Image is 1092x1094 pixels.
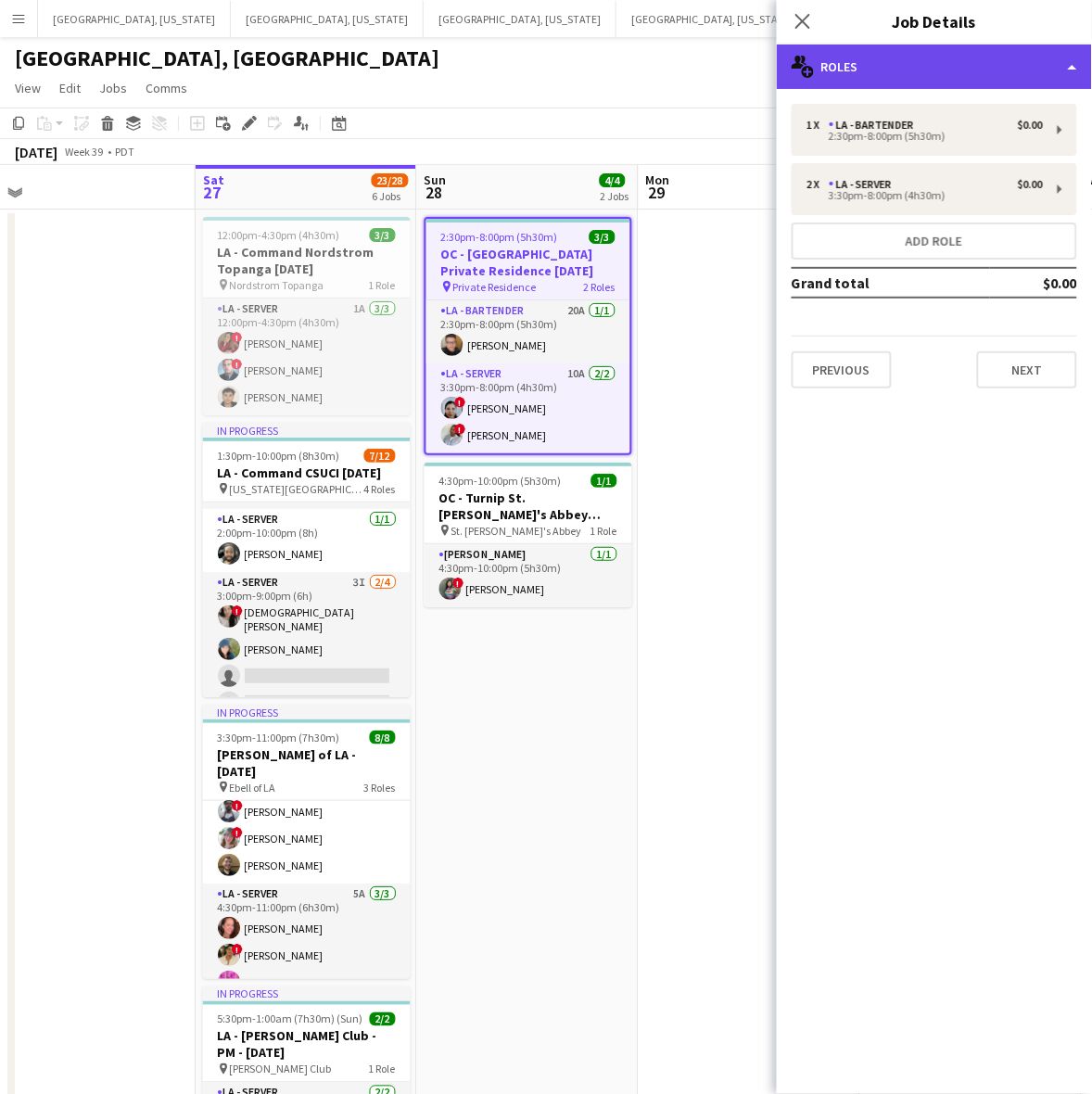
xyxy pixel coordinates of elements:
[372,173,409,187] span: 23/28
[364,781,396,795] span: 3 Roles
[203,464,411,481] h3: LA - Command CSUCI [DATE]
[425,172,447,188] span: Sun
[422,182,447,203] span: 28
[439,474,562,488] span: 4:30pm-10:00pm (5h30m)
[203,299,411,415] app-card-role: LA - Server1A3/312:00pm-4:30pm (4h30m)![PERSON_NAME]![PERSON_NAME][PERSON_NAME]
[115,145,134,159] div: PDT
[425,463,632,607] app-job-card: 4:30pm-10:00pm (5h30m)1/1OC - Turnip St. [PERSON_NAME]'s Abbey [DATE] St. [PERSON_NAME]'s Abbey1 ...
[777,9,1092,33] h3: Job Details
[230,1062,332,1076] span: [PERSON_NAME] Club
[203,1028,411,1062] h3: LA - [PERSON_NAME] Club - PM - [DATE]
[806,132,1043,141] div: 2:30pm-8:00pm (5h30m)
[829,119,921,132] div: LA - Bartender
[218,228,340,242] span: 12:00pm-4:30pm (4h30m)
[15,45,439,72] h1: [GEOGRAPHIC_DATA], [GEOGRAPHIC_DATA]
[92,76,134,100] a: Jobs
[453,578,464,589] span: !
[232,800,243,811] span: !
[232,605,243,617] span: !
[370,228,396,242] span: 3/3
[364,482,396,496] span: 4 Roles
[203,572,411,721] app-card-role: LA - Server3I2/43:00pm-9:00pm (6h)![DEMOGRAPHIC_DATA] [PERSON_NAME][PERSON_NAME]
[146,80,187,96] span: Comms
[203,217,411,415] app-job-card: 12:00pm-4:30pm (4h30m)3/3LA - Command Nordstrom Topanga [DATE] Nordstrom Topanga1 RoleLA - Server...
[1018,178,1043,191] div: $0.00
[425,490,632,523] h3: OC - Turnip St. [PERSON_NAME]'s Abbey [DATE]
[203,746,411,780] h3: [PERSON_NAME] of LA - [DATE]
[370,1012,396,1026] span: 2/2
[232,332,243,343] span: !
[15,80,41,96] span: View
[218,449,340,463] span: 1:30pm-10:00pm (8h30m)
[601,189,629,203] div: 2 Jobs
[425,217,632,455] app-job-card: 2:30pm-8:00pm (5h30m)3/3OC - [GEOGRAPHIC_DATA] Private Residence [DATE] Private Residence2 RolesL...
[203,734,411,884] app-card-role: LA - Server5A4/44:30pm-9:30pm (5h)[PERSON_NAME] [PERSON_NAME]![PERSON_NAME]![PERSON_NAME][PERSON_...
[777,45,1092,89] div: Roles
[203,172,224,188] span: Sat
[203,884,411,1000] app-card-role: LA - Server5A3/34:30pm-11:00pm (6h30m)[PERSON_NAME]![PERSON_NAME][PERSON_NAME]
[792,223,1077,260] button: Add role
[230,781,276,795] span: Ebell of LA
[584,280,616,294] span: 2 Roles
[218,1012,363,1026] span: 5:30pm-1:00am (7h30m) (Sun)
[806,191,1043,200] div: 3:30pm-8:00pm (4h30m)
[600,173,626,187] span: 4/4
[643,182,670,203] span: 29
[369,278,396,292] span: 1 Role
[230,278,324,292] span: Nordstrom Topanga
[426,300,630,363] app-card-role: LA - Bartender20A1/12:30pm-8:00pm (5h30m)[PERSON_NAME]
[451,524,582,538] span: St. [PERSON_NAME]'s Abbey
[806,119,829,132] div: 1 x
[425,544,632,607] app-card-role: [PERSON_NAME]1/14:30pm-10:00pm (5h30m)![PERSON_NAME]
[203,423,411,697] app-job-card: In progress1:30pm-10:00pm (8h30m)7/12LA - Command CSUCI [DATE] [US_STATE][GEOGRAPHIC_DATA]4 Roles...
[453,280,537,294] span: Private Residence
[364,449,396,463] span: 7/12
[590,524,617,538] span: 1 Role
[990,268,1077,298] td: $0.00
[806,178,829,191] div: 2 x
[232,827,243,838] span: !
[792,268,990,298] td: Grand total
[138,76,195,100] a: Comms
[590,230,616,244] span: 3/3
[218,731,340,744] span: 3:30pm-11:00pm (7h30m)
[369,1062,396,1076] span: 1 Role
[616,1,809,37] button: [GEOGRAPHIC_DATA], [US_STATE]
[426,246,630,279] h3: OC - [GEOGRAPHIC_DATA] Private Residence [DATE]
[455,424,466,435] span: !
[203,705,411,979] app-job-card: In progress3:30pm-11:00pm (7h30m)8/8[PERSON_NAME] of LA - [DATE] Ebell of LA3 Roles[PERSON_NAME]L...
[15,143,57,161] div: [DATE]
[203,244,411,277] h3: LA - Command Nordstrom Topanga [DATE]
[200,182,224,203] span: 27
[426,363,630,453] app-card-role: LA - Server10A2/23:30pm-8:00pm (4h30m)![PERSON_NAME]![PERSON_NAME]
[99,80,127,96] span: Jobs
[203,423,411,438] div: In progress
[59,80,81,96] span: Edit
[203,986,411,1001] div: In progress
[203,509,411,572] app-card-role: LA - Server1/12:00pm-10:00pm (8h)[PERSON_NAME]
[1018,119,1043,132] div: $0.00
[203,705,411,719] div: In progress
[646,172,670,188] span: Mon
[424,1,616,37] button: [GEOGRAPHIC_DATA], [US_STATE]
[977,351,1077,388] button: Next
[232,359,243,370] span: !
[829,178,899,191] div: LA - Server
[232,944,243,955] span: !
[373,189,408,203] div: 6 Jobs
[231,1,424,37] button: [GEOGRAPHIC_DATA], [US_STATE]
[441,230,558,244] span: 2:30pm-8:00pm (5h30m)
[792,351,892,388] button: Previous
[52,76,88,100] a: Edit
[230,482,364,496] span: [US_STATE][GEOGRAPHIC_DATA]
[370,731,396,744] span: 8/8
[61,145,108,159] span: Week 39
[38,1,231,37] button: [GEOGRAPHIC_DATA], [US_STATE]
[591,474,617,488] span: 1/1
[7,76,48,100] a: View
